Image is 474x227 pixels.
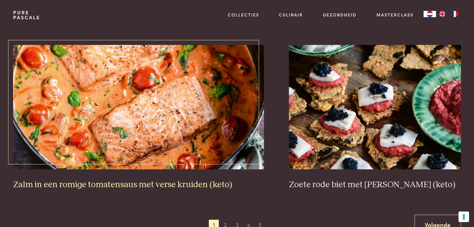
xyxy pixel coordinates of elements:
[424,11,461,17] aside: Language selected: Nederlands
[448,11,461,17] a: FR
[436,11,461,17] ul: Language list
[13,45,264,169] img: Zalm in een romige tomatensaus met verse kruiden (keto)
[436,11,448,17] a: EN
[13,45,264,190] a: Zalm in een romige tomatensaus met verse kruiden (keto) Zalm in een romige tomatensaus met verse ...
[424,11,436,17] a: NL
[376,12,414,18] a: Masterclass
[458,211,469,222] button: Uw voorkeuren voor toestemming voor trackingtechnologieën
[289,45,461,190] a: Zoete rode biet met zure haring (keto) Zoete rode biet met [PERSON_NAME] (keto)
[13,10,40,20] a: PurePascale
[279,12,303,18] a: Culinair
[289,179,461,190] h3: Zoete rode biet met [PERSON_NAME] (keto)
[289,45,461,169] img: Zoete rode biet met zure haring (keto)
[13,179,264,190] h3: Zalm in een romige tomatensaus met verse kruiden (keto)
[323,12,357,18] a: Gezondheid
[424,11,436,17] div: Language
[228,12,259,18] a: Collecties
